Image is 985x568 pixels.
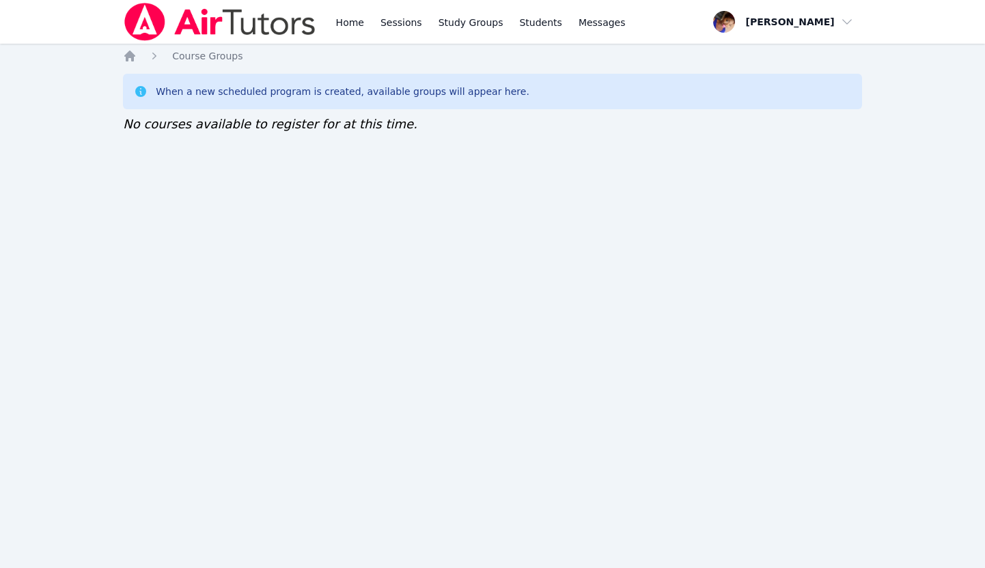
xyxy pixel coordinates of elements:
nav: Breadcrumb [123,49,862,63]
div: When a new scheduled program is created, available groups will appear here. [156,85,529,98]
span: Messages [579,16,626,29]
a: Course Groups [172,49,242,63]
span: No courses available to register for at this time. [123,117,417,131]
img: Air Tutors [123,3,316,41]
span: Course Groups [172,51,242,61]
